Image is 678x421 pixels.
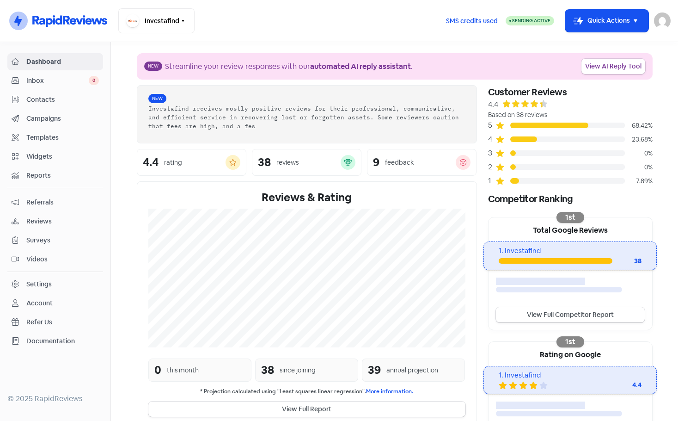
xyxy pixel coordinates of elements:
[26,198,99,207] span: Referrals
[26,171,99,180] span: Reports
[89,76,99,85] span: 0
[7,129,103,146] a: Templates
[26,317,99,327] span: Refer Us
[556,212,584,223] div: 1st
[512,18,550,24] span: Sending Active
[7,53,103,70] a: Dashboard
[565,10,648,32] button: Quick Actions
[167,365,199,375] div: this month
[26,217,99,226] span: Reviews
[366,388,413,395] a: More information.
[258,157,271,168] div: 38
[499,246,641,256] div: 1. Investafind
[489,217,652,241] div: Total Google Reviews
[7,167,103,184] a: Reports
[625,135,653,144] div: 23.68%
[7,232,103,249] a: Surveys
[144,62,162,71] span: New
[612,256,642,266] div: 38
[605,380,641,390] div: 4.4
[581,59,645,74] a: View AI Reply Tool
[385,158,414,167] div: feedback
[625,121,653,130] div: 68.42%
[148,189,465,206] div: Reviews & Rating
[252,149,361,176] a: 38reviews
[164,158,182,167] div: rating
[7,295,103,312] a: Account
[489,342,652,366] div: Rating on Google
[118,8,195,33] button: Investafind
[7,314,103,331] a: Refer Us
[276,158,299,167] div: reviews
[143,157,159,168] div: 4.4
[26,336,99,346] span: Documentation
[26,279,52,289] div: Settings
[26,95,99,105] span: Contacts
[26,114,99,124] span: Campaigns
[499,370,641,381] div: 1. Investafind
[654,12,671,29] img: User
[488,99,498,110] div: 4.4
[625,162,653,172] div: 0%
[7,213,103,230] a: Reviews
[165,61,413,72] div: Streamline your review responses with our .
[367,149,476,176] a: 9feedback
[26,57,99,67] span: Dashboard
[7,91,103,108] a: Contacts
[7,333,103,350] a: Documentation
[261,362,274,378] div: 38
[7,194,103,211] a: Referrals
[154,362,161,378] div: 0
[625,176,653,186] div: 7.89%
[488,120,495,131] div: 5
[26,76,89,86] span: Inbox
[148,94,166,103] span: New
[7,251,103,268] a: Videos
[488,175,495,186] div: 1
[368,362,381,378] div: 39
[148,104,465,130] div: Investafind receives mostly positive reviews for their professional, communicative, and efficient...
[310,62,411,71] b: automated AI reply assistant
[438,15,506,25] a: SMS credits used
[137,149,246,176] a: 4.4rating
[625,149,653,158] div: 0%
[148,387,465,396] small: * Projection calculated using "Least squares linear regression".
[488,110,653,120] div: Based on 38 reviews
[7,148,103,165] a: Widgets
[26,298,53,308] div: Account
[7,72,103,89] a: Inbox 0
[7,393,103,404] div: © 2025 RapidReviews
[386,365,438,375] div: annual projection
[488,134,495,145] div: 4
[148,402,465,417] button: View Full Report
[488,148,495,159] div: 3
[26,133,99,142] span: Templates
[26,254,99,264] span: Videos
[446,16,498,26] span: SMS credits used
[488,85,653,99] div: Customer Reviews
[506,15,554,26] a: Sending Active
[556,336,584,347] div: 1st
[496,307,645,322] a: View Full Competitor Report
[280,365,316,375] div: since joining
[26,235,99,245] span: Surveys
[488,192,653,206] div: Competitor Ranking
[488,161,495,173] div: 2
[7,110,103,127] a: Campaigns
[373,157,379,168] div: 9
[26,152,99,161] span: Widgets
[7,276,103,293] a: Settings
